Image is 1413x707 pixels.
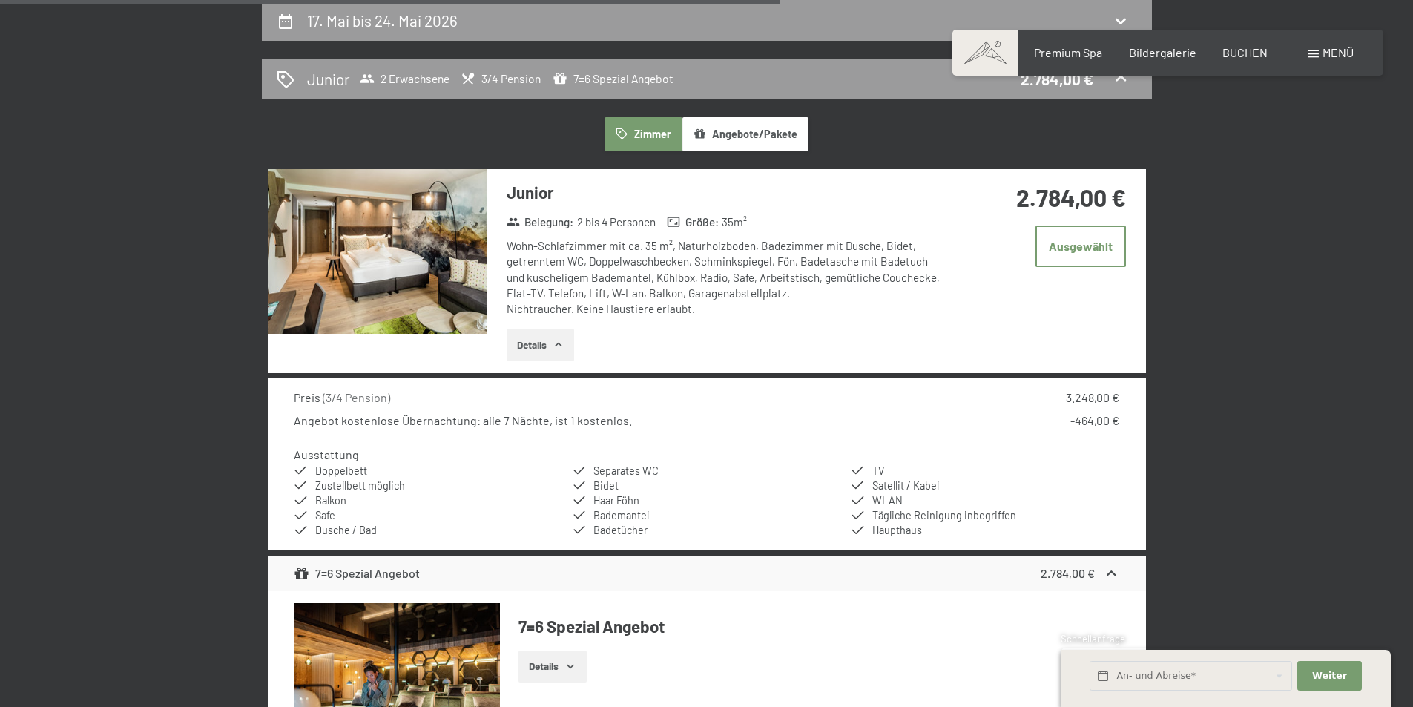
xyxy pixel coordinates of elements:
span: Haupthaus [872,524,922,536]
img: mss_renderimg.php [268,169,487,334]
strong: 2.784,00 € [1041,566,1095,580]
span: 2 Erwachsene [360,71,449,86]
div: 7=6 Spezial Angebot2.784,00 € [268,556,1146,591]
span: Bademantel [593,509,649,522]
span: 35 m² [722,214,747,230]
button: Zimmer [605,117,682,151]
div: 7=6 Spezial Angebot [294,565,420,582]
span: Haar Föhn [593,494,639,507]
button: Details [518,651,586,683]
span: 3/4 Pension [461,71,541,86]
span: Bidet [593,479,619,492]
a: BUCHEN [1222,45,1268,59]
button: Weiter [1297,661,1361,691]
div: 3.248,00 € [1066,389,1119,406]
h4: Ausstattung [294,447,359,461]
span: Dusche / Bad [315,524,377,536]
span: ( 3/4 Pension ) [323,390,390,404]
div: Preis [294,389,390,406]
h2: Junior [307,68,350,90]
span: Separates WC [593,464,659,477]
button: Details [507,329,574,361]
span: TV [872,464,884,477]
h2: 17. Mai bis 24. Mai 2026 [307,11,458,30]
span: Safe [315,509,335,522]
span: Menü [1323,45,1354,59]
a: Bildergalerie [1129,45,1196,59]
span: Tägliche Reinigung inbegriffen [872,509,1016,522]
button: Ausgewählt [1035,226,1126,266]
h4: 7=6 Spezial Angebot [518,615,1119,638]
div: -464,00 € [1070,412,1119,429]
button: Angebote/Pakete [682,117,808,151]
span: WLAN [872,494,903,507]
span: 7=6 Spezial Angebot [553,71,673,86]
strong: Größe : [667,214,719,230]
span: Weiter [1312,669,1347,683]
div: Angebot kostenlose Übernachtung: alle 7 Nächte, ist 1 kostenlos. [294,412,632,429]
strong: Belegung : [507,214,574,230]
h3: Junior [507,181,948,204]
span: 2 bis 4 Personen [577,214,656,230]
span: Schnellanfrage [1061,633,1125,645]
div: 2.784,00 € [1021,68,1093,90]
span: Satellit / Kabel [872,479,939,492]
div: Wohn-Schlafzimmer mit ca. 35 m², Naturholzboden, Badezimmer mit Dusche, Bidet, getrenntem WC, Dop... [507,238,948,317]
strong: 2.784,00 € [1016,183,1126,211]
span: Balkon [315,494,346,507]
a: Premium Spa [1034,45,1102,59]
span: Badetücher [593,524,648,536]
span: Doppelbett [315,464,367,477]
span: Zustellbett möglich [315,479,405,492]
